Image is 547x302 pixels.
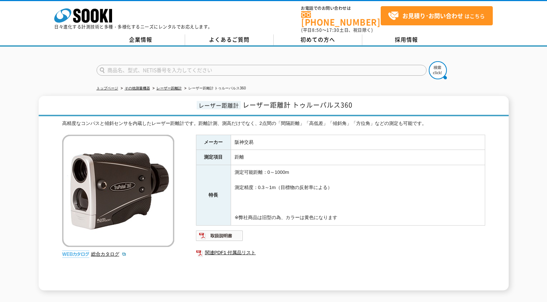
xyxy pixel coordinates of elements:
[91,251,127,257] a: 総合カタログ
[196,230,243,242] img: 取扱説明書
[183,85,246,92] li: レーザー距離計 トゥルーパルス360
[62,135,174,247] img: レーザー距離計 トゥルーパルス360
[97,86,118,90] a: トップページ
[196,165,231,226] th: 特長
[231,150,485,165] td: 距離
[301,11,381,26] a: [PHONE_NUMBER]
[185,34,274,45] a: よくあるご質問
[388,11,485,21] span: はこちら
[62,120,485,127] div: 高精度なコンパスと傾斜センサを内蔵したレーザー距離計です。距離計測、測高だけでなく、2点間の「間隔距離」「高低差」「傾斜角」「方位角」などの測定も可能です。
[326,27,339,33] span: 17:30
[97,65,427,76] input: 商品名、型式、NETIS番号を入力してください
[125,86,150,90] a: その他測量機器
[196,235,243,240] a: 取扱説明書
[274,34,362,45] a: 初めての方へ
[197,101,241,109] span: レーザー距離計
[62,251,89,258] img: webカタログ
[196,248,485,257] a: 関連PDF1 付属品リスト
[243,100,352,110] span: レーザー距離計 トゥルーパルス360
[196,150,231,165] th: 測定項目
[231,135,485,150] td: 阪神交易
[429,61,447,79] img: btn_search.png
[301,27,373,33] span: (平日 ～ 土日、祝日除く)
[301,6,381,11] span: お電話でのお問い合わせは
[381,6,493,25] a: お見積り･お問い合わせはこちら
[362,34,451,45] a: 採用情報
[157,86,182,90] a: レーザー距離計
[300,35,335,43] span: 初めての方へ
[54,25,213,29] p: 日々進化する計測技術と多種・多様化するニーズにレンタルでお応えします。
[196,135,231,150] th: メーカー
[97,34,185,45] a: 企業情報
[231,165,485,226] td: 測定可能距離：0～1000m 測定精度：0.3～1m（目標物の反射率による） ※弊社商品は旧型の為、カラーは黄色になります
[402,11,463,20] strong: お見積り･お問い合わせ
[312,27,322,33] span: 8:50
